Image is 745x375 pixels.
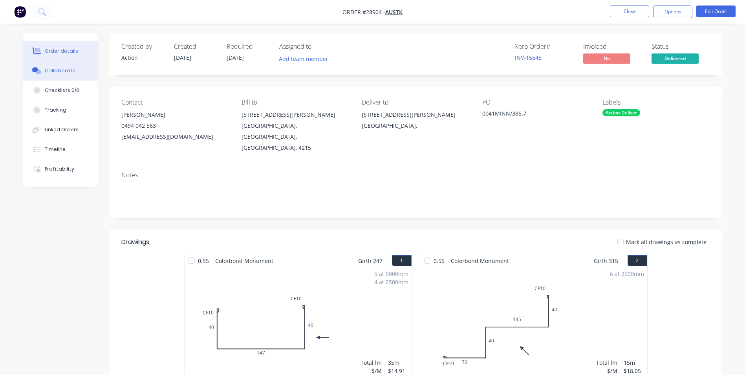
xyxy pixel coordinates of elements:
[23,140,98,159] button: Timeline
[696,6,736,17] button: Edit Order
[23,159,98,179] button: Profitability
[279,53,333,64] button: Add team member
[23,100,98,120] button: Tracking
[652,53,699,63] span: Delivered
[45,146,66,153] div: Timeline
[624,367,644,375] div: $18.05
[362,109,469,120] div: [STREET_ADDRESS][PERSON_NAME]
[23,41,98,61] button: Order details
[174,54,191,61] span: [DATE]
[594,255,618,267] span: Girth 315
[121,43,165,50] div: Created by
[121,171,710,179] div: Notes
[652,53,699,65] button: Delivered
[195,255,212,267] span: 0.55
[121,120,229,131] div: 0494 042 563
[14,6,26,18] img: Factory
[242,109,349,120] div: [STREET_ADDRESS][PERSON_NAME]
[358,255,383,267] span: Girth 247
[279,43,358,50] div: Assigned to
[23,81,98,100] button: Checklists 0/0
[121,53,165,62] div: Action
[610,270,644,278] div: 6 at 2500mm
[23,61,98,81] button: Collaborate
[596,358,617,367] div: Total lm
[45,107,66,114] div: Tracking
[361,358,382,367] div: Total lm
[602,99,710,106] div: Labels
[388,358,408,367] div: 35m
[374,278,408,286] div: 4 at 2500mm
[362,109,469,134] div: [STREET_ADDRESS][PERSON_NAME][GEOGRAPHIC_DATA],
[583,53,630,63] span: No
[362,120,469,131] div: [GEOGRAPHIC_DATA],
[212,255,276,267] span: Colorbond Monument
[121,109,229,120] div: [PERSON_NAME]
[121,109,229,142] div: [PERSON_NAME]0494 042 563[EMAIL_ADDRESS][DOMAIN_NAME]
[121,131,229,142] div: [EMAIL_ADDRESS][DOMAIN_NAME]
[45,87,79,94] div: Checklists 0/0
[482,109,580,120] div: 0041MINN/385.7
[121,99,229,106] div: Contact
[385,8,403,16] a: Austk
[448,255,512,267] span: Colorbond Monument
[652,43,710,50] div: Status
[392,255,412,266] button: 1
[482,99,590,106] div: PO
[23,120,98,140] button: Linked Orders
[515,43,574,50] div: Xero Order #
[583,43,642,50] div: Invoiced
[610,6,649,17] button: Close
[626,238,707,246] span: Mark all drawings as complete
[361,367,382,375] div: $/M
[602,109,640,116] div: Action Deliver
[242,99,349,106] div: Bill to
[430,255,448,267] span: 0.55
[227,54,244,61] span: [DATE]
[342,8,385,16] span: Order #28904 -
[242,109,349,153] div: [STREET_ADDRESS][PERSON_NAME][GEOGRAPHIC_DATA], [GEOGRAPHIC_DATA], [GEOGRAPHIC_DATA], 4215
[121,237,149,247] div: Drawings
[45,126,79,133] div: Linked Orders
[242,120,349,153] div: [GEOGRAPHIC_DATA], [GEOGRAPHIC_DATA], [GEOGRAPHIC_DATA], 4215
[174,43,217,50] div: Created
[515,54,542,61] a: INV-15545
[45,48,78,55] div: Order details
[374,270,408,278] div: 5 at 5000mm
[362,99,469,106] div: Deliver to
[227,43,270,50] div: Required
[45,165,74,173] div: Profitability
[45,67,76,74] div: Collaborate
[624,358,644,367] div: 15m
[653,6,692,18] button: Options
[388,367,408,375] div: $14.91
[628,255,647,266] button: 2
[275,53,332,64] button: Add team member
[596,367,617,375] div: $/M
